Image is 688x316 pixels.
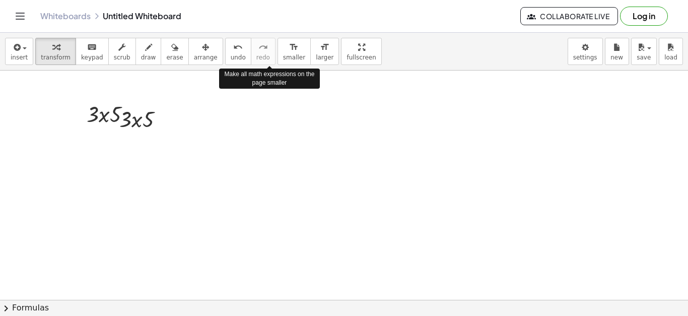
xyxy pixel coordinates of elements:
span: load [664,54,677,61]
span: redo [256,54,270,61]
button: format_sizesmaller [278,38,311,65]
i: redo [258,41,268,53]
button: Toggle navigation [12,8,28,24]
span: smaller [283,54,305,61]
button: new [605,38,629,65]
button: draw [135,38,162,65]
i: keyboard [87,41,97,53]
span: arrange [194,54,218,61]
span: erase [166,54,183,61]
button: transform [35,38,76,65]
span: Collaborate Live [529,12,609,21]
button: erase [161,38,188,65]
button: save [631,38,657,65]
span: settings [573,54,597,61]
button: Collaborate Live [520,7,618,25]
button: fullscreen [341,38,381,65]
button: redoredo [251,38,276,65]
span: scrub [114,54,130,61]
div: Make all math expressions on the page smaller [219,69,320,89]
button: Log in [620,7,668,26]
span: keypad [81,54,103,61]
span: draw [141,54,156,61]
button: scrub [108,38,136,65]
button: insert [5,38,33,65]
button: keyboardkeypad [76,38,109,65]
i: undo [233,41,243,53]
span: larger [316,54,333,61]
span: new [610,54,623,61]
button: undoundo [225,38,251,65]
button: load [659,38,683,65]
a: Whiteboards [40,11,91,21]
i: format_size [289,41,299,53]
button: settings [568,38,603,65]
span: fullscreen [347,54,376,61]
span: save [637,54,651,61]
button: format_sizelarger [310,38,339,65]
span: undo [231,54,246,61]
span: insert [11,54,28,61]
span: transform [41,54,71,61]
button: arrange [188,38,223,65]
i: format_size [320,41,329,53]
